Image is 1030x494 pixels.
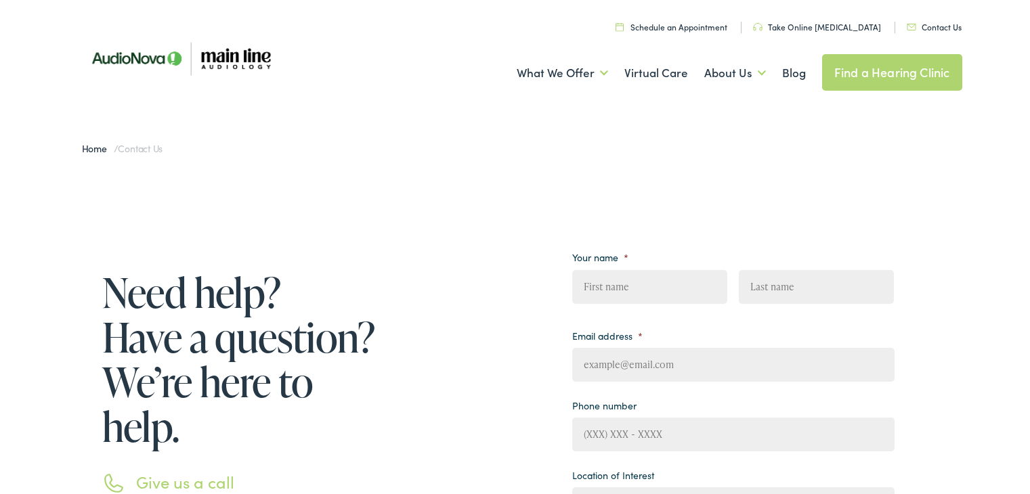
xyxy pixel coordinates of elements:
input: Last name [739,270,894,304]
label: Your name [572,251,628,263]
a: What We Offer [517,48,608,98]
input: example@email.com [572,348,895,382]
input: (XXX) XXX - XXXX [572,418,895,451]
span: Contact Us [118,141,163,155]
a: Find a Hearing Clinic [822,54,962,91]
a: Take Online [MEDICAL_DATA] [753,21,881,32]
label: Location of Interest [572,469,654,481]
h3: Give us a call [136,472,380,492]
img: utility icon [616,22,624,31]
span: / [82,141,163,155]
input: First name [572,270,727,304]
a: Contact Us [907,21,962,32]
img: utility icon [753,23,763,31]
a: About Us [704,48,766,98]
h1: Need help? Have a question? We’re here to help. [102,270,380,449]
a: Virtual Care [624,48,688,98]
a: Schedule an Appointment [616,21,727,32]
a: Blog [782,48,806,98]
label: Email address [572,330,643,342]
label: Phone number [572,399,637,411]
a: Home [82,141,114,155]
img: utility icon [907,24,916,30]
